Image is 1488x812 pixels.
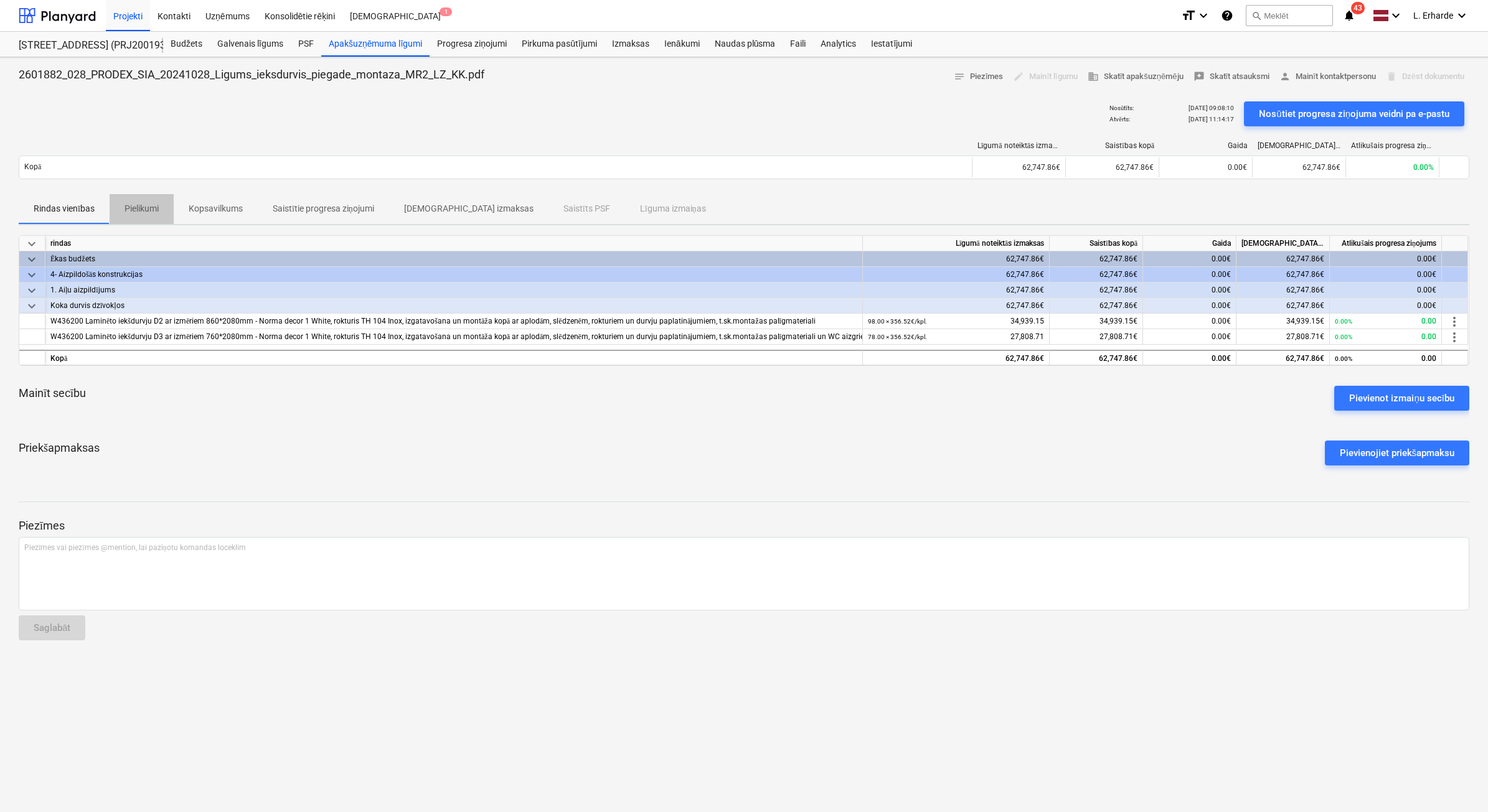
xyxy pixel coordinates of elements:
[1244,101,1464,126] button: Nosūtiet progresa ziņojuma veidni pa e-pastu
[1212,317,1231,325] span: 0.00€
[1454,8,1469,23] i: keyboard_arrow_down
[863,350,1050,365] div: 62,747.86€
[977,141,1061,151] div: Līgumā noteiktās izmaksas
[1088,70,1184,84] span: Skatīt apakšuzņēmēju
[1335,334,1352,340] small: 0.00%
[1413,163,1434,172] span: 0.00%
[291,32,321,57] a: PSF
[440,7,452,16] span: 1
[1351,2,1365,14] span: 43
[1351,141,1434,151] div: Atlikušais progresa ziņojums
[657,32,707,57] div: Ienākumi
[813,32,864,57] a: Analytics
[1335,355,1352,362] small: 0.00%
[1413,11,1453,21] span: L. Erharde
[1330,282,1442,298] div: 0.00€
[1259,106,1449,122] div: Nosūtiet progresa ziņojuma veidni pa e-pastu
[1194,71,1205,82] span: reviews
[863,267,1050,282] div: 62,747.86€
[163,32,210,57] a: Budžets
[1340,445,1455,461] div: Pievienojiet priekšapmaksu
[1109,104,1134,112] p: Nosūtīts :
[1251,11,1261,21] span: search
[1050,236,1143,251] div: Saistības kopā
[1330,267,1442,282] div: 0.00€
[1050,267,1143,282] div: 62,747.86€
[1236,267,1330,282] div: 62,747.86€
[1447,314,1462,329] span: more_vert
[1343,8,1355,23] i: notifications
[514,32,605,57] div: Pirkuma pasūtījumi
[1236,350,1330,365] div: 62,747.86€
[24,252,39,267] span: keyboard_arrow_down
[189,202,243,215] p: Kopsavilkums
[24,283,39,298] span: keyboard_arrow_down
[1426,752,1488,812] iframe: Chat Widget
[1335,318,1352,325] small: 0.00%
[1335,351,1436,366] div: 0.00
[19,39,148,52] div: [STREET_ADDRESS] (PRJ2001931) 2601882
[783,32,813,57] a: Faili
[1189,67,1275,86] button: Skatīt atsauksmi
[868,329,1044,345] div: 27,808.71
[1286,332,1324,341] span: 27,808.71€
[125,202,159,215] p: Pielikumi
[1050,350,1143,365] div: 62,747.86€
[50,251,857,267] div: Ēkas budžets
[1194,70,1270,84] span: Skatīt atsauksmi
[1071,141,1154,151] div: Saistības kopā
[868,334,927,340] small: 78.00 × 356.52€ / kpl.
[321,32,430,57] a: Apakšuzņēmuma līgumi
[1109,115,1129,123] p: Atvērts :
[1236,282,1330,298] div: 62,747.86€
[1143,282,1236,298] div: 0.00€
[19,441,100,465] p: Priekšapmaksas
[404,202,534,215] p: [DEMOGRAPHIC_DATA] izmaksas
[605,32,657,57] div: Izmaksas
[1330,298,1442,314] div: 0.00€
[1246,5,1333,26] button: Meklēt
[1349,390,1454,406] div: Pievienot izmaiņu secību
[707,32,783,57] a: Naudas plūsma
[1143,267,1236,282] div: 0.00€
[1116,163,1154,172] span: 62,747.86€
[45,350,863,365] div: Kopā
[1258,141,1341,150] div: [DEMOGRAPHIC_DATA] izmaksas
[1189,104,1234,112] p: [DATE] 09:08:10
[1100,317,1137,325] span: 34,939.15€
[1100,332,1137,341] span: 27,808.71€
[1189,115,1234,123] p: [DATE] 11:14:17
[1388,8,1403,23] i: keyboard_arrow_down
[210,32,291,57] a: Galvenais līgums
[1447,330,1462,345] span: more_vert
[864,32,920,57] a: Iestatījumi
[50,267,857,282] div: 4- Aizpildošās konstrukcijas
[1050,251,1143,267] div: 62,747.86€
[50,282,857,298] div: 1. Aiļu aizpildījums
[1236,298,1330,314] div: 62,747.86€
[50,329,857,345] div: W436200 Laminēto iekšdurvju D3 ar izmēriem 760*2080mm - Norma decor 1 White, rokturis TH 104 Inox...
[1212,332,1231,341] span: 0.00€
[273,202,374,215] p: Saistītie progresa ziņojumi
[430,32,514,57] a: Progresa ziņojumi
[1334,386,1469,411] button: Pievienot izmaiņu secību
[1164,141,1248,150] div: Gaida
[24,236,39,251] span: keyboard_arrow_down
[1181,8,1196,23] i: format_size
[1286,317,1324,325] span: 34,939.15€
[50,314,857,329] div: W436200 Laminēto iekšdurvju D2 ar izmēriem 860*2080mm - Norma decor 1 White, rokturis TH 104 Inox...
[1143,236,1236,251] div: Gaida
[972,157,1065,177] div: 62,747.86€
[1279,70,1376,84] span: Mainīt kontaktpersonu
[1221,8,1233,23] i: Zināšanu pamats
[1279,71,1291,82] span: person
[1302,163,1340,172] span: 62,747.86€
